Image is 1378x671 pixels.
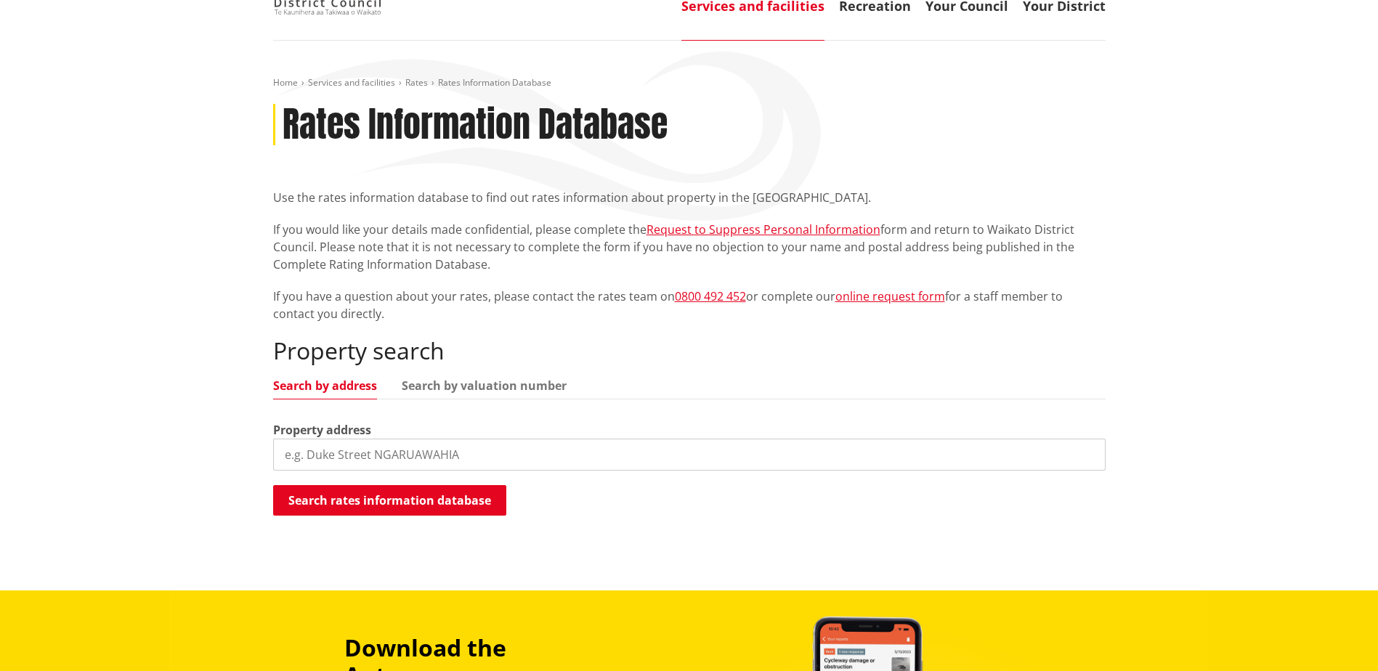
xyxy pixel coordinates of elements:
[273,76,298,89] a: Home
[438,76,551,89] span: Rates Information Database
[273,77,1106,89] nav: breadcrumb
[1311,610,1363,662] iframe: Messenger Launcher
[405,76,428,89] a: Rates
[273,380,377,391] a: Search by address
[675,288,746,304] a: 0800 492 452
[273,421,371,439] label: Property address
[273,485,506,516] button: Search rates information database
[273,221,1106,273] p: If you would like your details made confidential, please complete the form and return to Waikato ...
[273,288,1106,322] p: If you have a question about your rates, please contact the rates team on or complete our for a s...
[283,104,668,146] h1: Rates Information Database
[402,380,567,391] a: Search by valuation number
[273,337,1106,365] h2: Property search
[273,439,1106,471] input: e.g. Duke Street NGARUAWAHIA
[308,76,395,89] a: Services and facilities
[647,221,880,237] a: Request to Suppress Personal Information
[835,288,945,304] a: online request form
[273,189,1106,206] p: Use the rates information database to find out rates information about property in the [GEOGRAPHI...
